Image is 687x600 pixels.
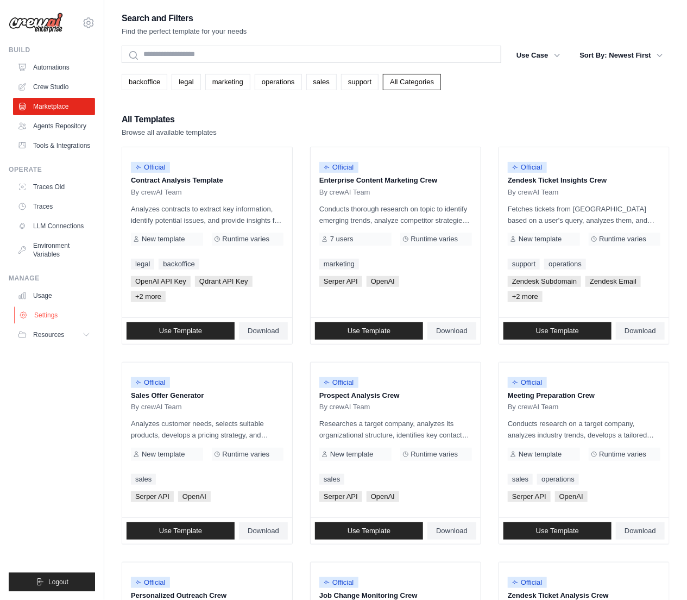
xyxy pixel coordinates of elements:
span: Qdrant API Key [195,276,253,287]
p: Browse all available templates [122,127,217,138]
p: Sales Offer Generator [131,390,283,401]
p: Prospect Analysis Crew [319,390,472,401]
span: Runtime varies [600,450,647,459]
a: Download [427,522,476,540]
a: marketing [319,259,359,270]
p: Fetches tickets from [GEOGRAPHIC_DATA] based on a user's query, analyzes them, and generates a su... [508,203,660,226]
a: Traces [13,198,95,215]
button: Use Case [510,46,567,65]
span: Runtime varies [223,450,270,459]
span: By crewAI Team [319,403,370,411]
span: Official [319,162,358,173]
p: Analyzes customer needs, selects suitable products, develops a pricing strategy, and creates a co... [131,418,283,441]
span: Use Template [348,527,390,535]
span: Official [508,162,547,173]
span: Use Template [348,327,390,335]
span: Download [625,527,656,535]
a: Use Template [503,522,612,540]
span: Zendesk Email [585,276,641,287]
a: legal [172,74,200,90]
button: Logout [9,573,95,591]
span: Download [625,327,656,335]
span: Use Template [536,527,579,535]
span: OpenAI [367,491,399,502]
a: backoffice [122,74,167,90]
p: Researches a target company, analyzes its organizational structure, identifies key contacts, and ... [319,418,472,441]
span: New template [330,450,373,459]
a: LLM Connections [13,217,95,235]
span: Official [131,162,170,173]
a: Usage [13,287,95,304]
span: Logout [48,578,68,586]
span: Official [319,577,358,588]
a: Automations [13,59,95,76]
a: Use Template [315,322,423,340]
a: backoffice [159,259,199,270]
p: Zendesk Ticket Insights Crew [508,175,660,186]
span: Runtime varies [600,235,647,243]
a: operations [537,474,579,485]
a: Download [616,322,665,340]
span: +2 more [508,291,543,302]
a: Use Template [127,522,235,540]
p: Contract Analysis Template [131,175,283,186]
p: Meeting Preparation Crew [508,390,660,401]
span: Download [436,327,468,335]
span: New template [142,450,185,459]
a: marketing [205,74,250,90]
span: +2 more [131,291,166,302]
a: Download [427,322,476,340]
span: Download [248,527,279,535]
span: Zendesk Subdomain [508,276,581,287]
span: Serper API [319,491,362,502]
span: New template [142,235,185,243]
span: By crewAI Team [131,188,182,197]
span: Use Template [536,327,579,335]
div: Build [9,46,95,54]
span: Download [248,327,279,335]
a: Marketplace [13,98,95,115]
a: Use Template [503,322,612,340]
a: Download [239,522,288,540]
h2: All Templates [122,112,217,127]
a: support [508,259,540,270]
a: Download [239,322,288,340]
button: Sort By: Newest First [573,46,670,65]
a: Traces Old [13,178,95,196]
img: Logo [9,12,63,33]
span: Use Template [159,327,202,335]
span: New template [519,450,562,459]
a: sales [306,74,337,90]
a: Environment Variables [13,237,95,263]
a: Use Template [315,522,423,540]
button: Resources [13,326,95,343]
p: Analyzes contracts to extract key information, identify potential issues, and provide insights fo... [131,203,283,226]
p: Conducts thorough research on topic to identify emerging trends, analyze competitor strategies, a... [319,203,472,226]
span: OpenAI API Key [131,276,191,287]
span: Official [319,377,358,388]
span: Official [508,377,547,388]
a: Download [616,522,665,540]
div: Operate [9,165,95,174]
p: Find the perfect template for your needs [122,26,247,37]
span: By crewAI Team [508,188,559,197]
span: By crewAI Team [508,403,559,411]
span: New template [519,235,562,243]
a: Settings [14,307,96,324]
span: Official [131,577,170,588]
a: Use Template [127,322,235,340]
span: By crewAI Team [319,188,370,197]
a: sales [319,474,344,485]
span: Runtime varies [223,235,270,243]
a: Agents Repository [13,117,95,135]
span: Serper API [131,491,174,502]
span: OpenAI [178,491,211,502]
a: Crew Studio [13,78,95,96]
div: Manage [9,274,95,283]
span: Official [131,377,170,388]
a: All Categories [383,74,441,90]
span: Runtime varies [411,450,458,459]
span: OpenAI [555,491,588,502]
p: Conducts research on a target company, analyzes industry trends, develops a tailored sales strate... [508,418,660,441]
span: Use Template [159,527,202,535]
